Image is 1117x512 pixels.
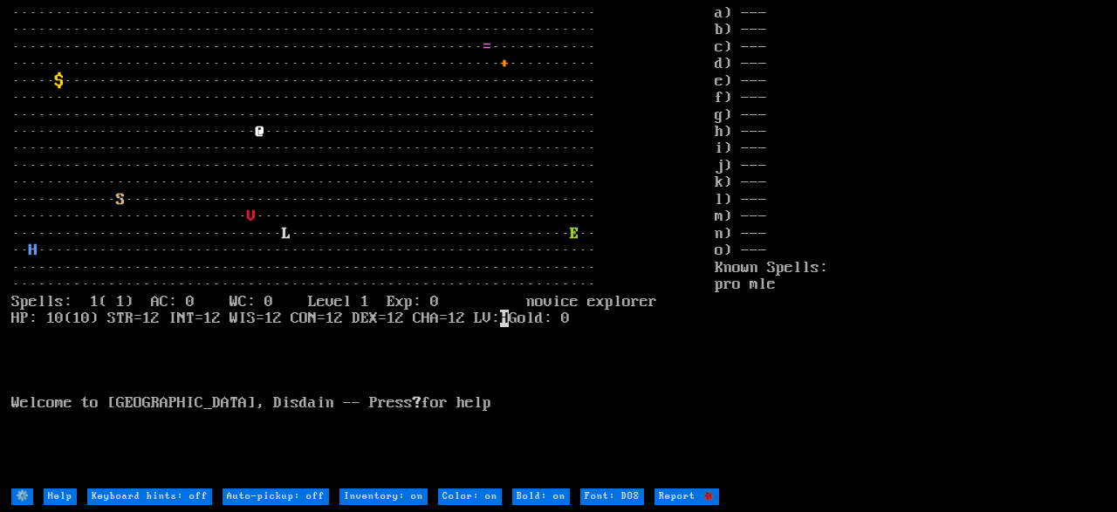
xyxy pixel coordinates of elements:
[483,38,491,56] font: =
[116,191,125,208] font: S
[29,242,38,259] font: H
[500,310,509,327] mark: H
[87,488,212,505] input: Keyboard hints: off
[512,488,570,505] input: Bold: on
[223,488,329,505] input: Auto-pickup: off
[55,72,64,90] font: $
[339,488,428,505] input: Inventory: on
[256,123,264,140] font: @
[282,225,291,242] font: L
[500,55,509,72] font: +
[247,208,256,225] font: V
[715,5,1106,487] stats: a) --- b) --- c) --- d) --- e) --- f) --- g) --- h) --- i) --- j) --- k) --- l) --- m) --- n) ---...
[11,5,715,487] larn: ··································································· ·····························...
[654,488,719,505] input: Report 🐞
[44,488,77,505] input: Help
[570,225,579,242] font: E
[413,394,421,412] b: ?
[438,488,502,505] input: Color: on
[11,488,33,505] input: ⚙️
[580,488,644,505] input: Font: DOS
